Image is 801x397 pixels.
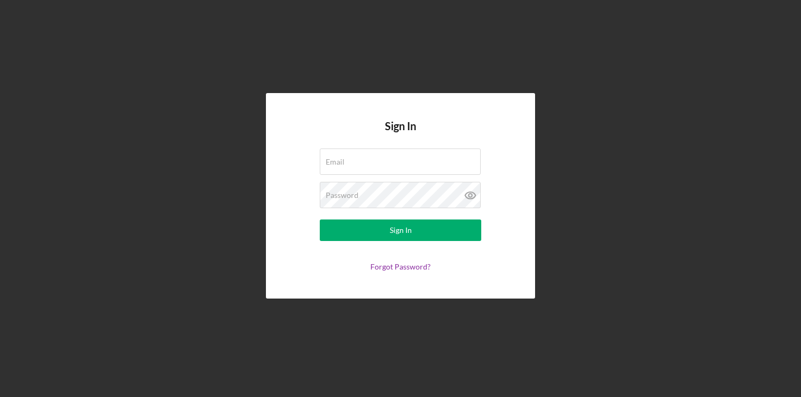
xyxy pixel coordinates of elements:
[370,262,431,271] a: Forgot Password?
[320,219,481,241] button: Sign In
[326,158,345,166] label: Email
[326,191,359,200] label: Password
[390,219,412,241] div: Sign In
[385,120,416,148] h4: Sign In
